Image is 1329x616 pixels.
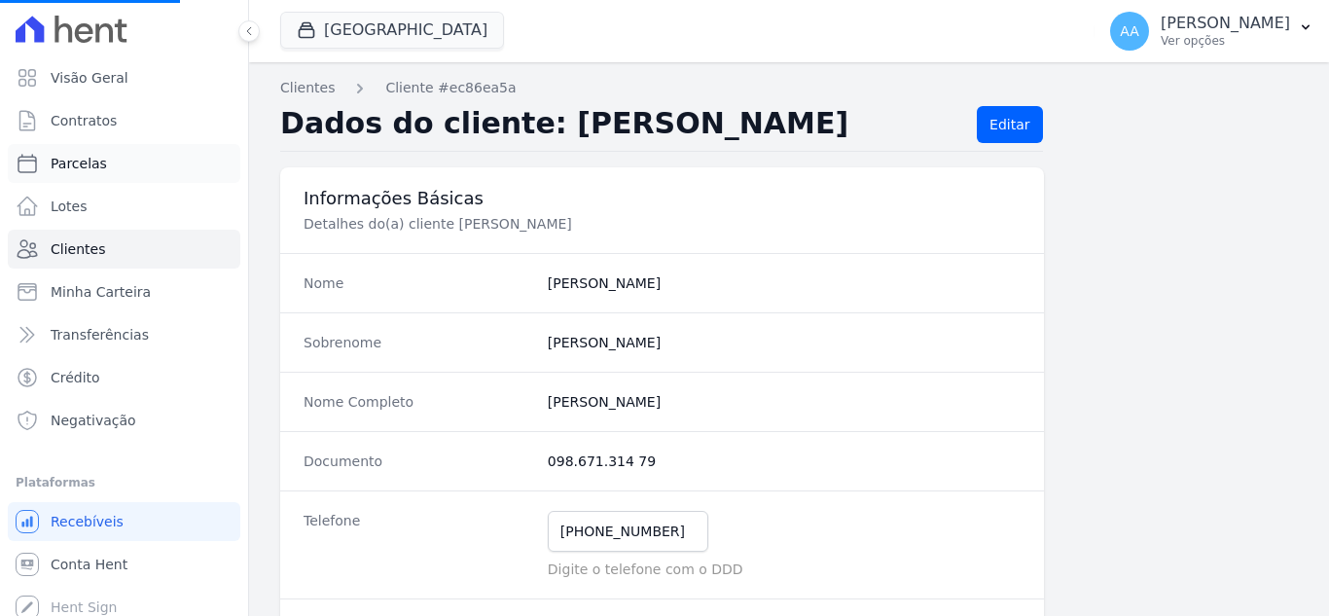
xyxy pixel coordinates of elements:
span: Conta Hent [51,555,127,574]
dt: Nome Completo [304,392,532,412]
button: AA [PERSON_NAME] Ver opções [1095,4,1329,58]
dt: Documento [304,452,532,471]
a: Lotes [8,187,240,226]
h2: Dados do cliente: [PERSON_NAME] [280,106,961,143]
dt: Sobrenome [304,333,532,352]
dd: [PERSON_NAME] [548,392,1021,412]
p: Ver opções [1161,33,1290,49]
a: Contratos [8,101,240,140]
span: Crédito [51,368,100,387]
dd: 098.671.314 79 [548,452,1021,471]
a: Recebíveis [8,502,240,541]
a: Conta Hent [8,545,240,584]
dt: Nome [304,273,532,293]
p: Digite o telefone com o DDD [548,560,1021,579]
span: Negativação [51,411,136,430]
dd: [PERSON_NAME] [548,273,1021,293]
a: Minha Carteira [8,272,240,311]
a: Crédito [8,358,240,397]
nav: Breadcrumb [280,78,1298,98]
span: Parcelas [51,154,107,173]
a: Transferências [8,315,240,354]
a: Clientes [280,78,335,98]
span: Visão Geral [51,68,128,88]
p: [PERSON_NAME] [1161,14,1290,33]
span: AA [1120,24,1139,38]
a: Negativação [8,401,240,440]
span: Recebíveis [51,512,124,531]
dt: Telefone [304,511,532,579]
span: Lotes [51,197,88,216]
div: Plataformas [16,471,233,494]
a: Cliente #ec86ea5a [385,78,516,98]
a: Parcelas [8,144,240,183]
button: [GEOGRAPHIC_DATA] [280,12,504,49]
span: Contratos [51,111,117,130]
a: Clientes [8,230,240,269]
span: Clientes [51,239,105,259]
span: Minha Carteira [51,282,151,302]
a: Editar [977,106,1042,143]
dd: [PERSON_NAME] [548,333,1021,352]
a: Visão Geral [8,58,240,97]
span: Transferências [51,325,149,344]
p: Detalhes do(a) cliente [PERSON_NAME] [304,214,957,234]
h3: Informações Básicas [304,187,1021,210]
